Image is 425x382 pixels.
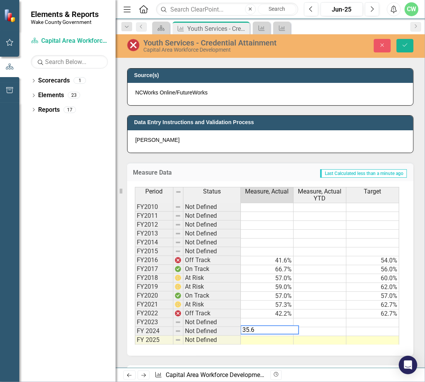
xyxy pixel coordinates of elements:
[135,247,173,256] td: FY2015
[175,337,181,343] img: 8DAGhfEEPCf229AAAAAElFTkSuQmCC
[183,229,241,238] td: Not Defined
[135,265,173,274] td: FY2017
[175,239,181,246] img: 8DAGhfEEPCf229AAAAAElFTkSuQmCC
[135,220,173,229] td: FY2012
[64,106,76,113] div: 17
[155,371,264,380] div: » »
[183,318,241,327] td: Not Defined
[175,328,181,334] img: 8DAGhfEEPCf229AAAAAElFTkSuQmCC
[135,212,173,220] td: FY2011
[183,256,241,265] td: Off Track
[320,169,407,178] span: Last Calculated less than a minute ago
[135,256,173,265] td: FY2016
[245,188,289,195] span: Measure, Actual
[143,47,281,53] div: Capital Area Workforce Development
[175,213,181,219] img: 8DAGhfEEPCf229AAAAAElFTkSuQmCC
[143,39,281,47] div: Youth Services - Credential Attainment
[321,2,363,16] button: Jun-25
[135,318,173,327] td: FY2023
[241,292,294,301] td: 57.0%
[135,274,173,283] td: FY2018
[135,336,173,345] td: FY 2025
[346,292,399,301] td: 57.0%
[135,202,173,212] td: FY2010
[241,274,294,283] td: 57.0%
[175,275,181,281] img: H37iWREPNF4pAAAAAElFTkSuQmCC
[183,212,241,220] td: Not Defined
[156,3,298,16] input: Search ClearPoint...
[269,6,285,12] span: Search
[135,229,173,238] td: FY2013
[135,136,405,144] p: [PERSON_NAME]
[31,19,99,25] small: Wake County Government
[135,283,173,291] td: FY2019
[135,238,173,247] td: FY2014
[183,220,241,229] td: Not Defined
[175,266,181,272] img: R+oewl+pWQdTgAAAABJRU5ErkJggg==
[183,238,241,247] td: Not Defined
[135,89,405,96] p: NCWorks Online/FutureWorks
[399,356,417,374] div: Open Intercom Messenger
[135,309,173,318] td: FY2022
[183,265,241,274] td: On Track
[241,256,294,265] td: 41.6%
[323,5,360,14] div: Jun-25
[346,310,399,318] td: 62.7%
[146,188,163,195] span: Period
[175,204,181,210] img: 8DAGhfEEPCf229AAAAAElFTkSuQmCC
[346,274,399,283] td: 60.0%
[175,231,181,237] img: 8DAGhfEEPCf229AAAAAElFTkSuQmCC
[405,2,418,16] button: CW
[346,283,399,292] td: 62.0%
[133,169,218,176] h3: Measure Data
[4,9,17,22] img: ClearPoint Strategy
[258,4,296,15] button: Search
[134,119,409,125] h3: Data Entry Instructions and Validation Process
[346,301,399,310] td: 62.7%
[183,309,241,318] td: Off Track
[241,265,294,274] td: 66.7%
[241,301,294,310] td: 57.3%
[175,222,181,228] img: 8DAGhfEEPCf229AAAAAElFTkSuQmCC
[38,76,70,85] a: Scorecards
[175,293,181,299] img: R+oewl+pWQdTgAAAABJRU5ErkJggg==
[135,300,173,309] td: FY2021
[68,92,80,99] div: 23
[241,310,294,318] td: 42.2%
[175,301,181,308] img: H37iWREPNF4pAAAAAElFTkSuQmCC
[183,336,241,345] td: Not Defined
[183,283,241,291] td: At Risk
[175,257,181,263] img: D0Uar5nfx3tbAAAAAElFTkSuQmCC
[135,291,173,300] td: FY2020
[183,327,241,336] td: Not Defined
[346,265,399,274] td: 56.0%
[31,10,99,19] span: Elements & Reports
[183,291,241,300] td: On Track
[74,77,86,84] div: 1
[31,55,108,69] input: Search Below...
[175,284,181,290] img: H37iWREPNF4pAAAAAElFTkSuQmCC
[134,72,409,78] h3: Source(s)
[364,188,381,195] span: Target
[175,310,181,316] img: D0Uar5nfx3tbAAAAAElFTkSuQmCC
[166,371,265,379] a: Capital Area Workforce Development
[38,91,64,100] a: Elements
[175,248,181,254] img: 8DAGhfEEPCf229AAAAAElFTkSuQmCC
[127,39,139,51] img: Off Track
[241,283,294,292] td: 59.0%
[295,188,344,202] span: Measure, Actual YTD
[183,300,241,309] td: At Risk
[183,247,241,256] td: Not Defined
[31,37,108,45] a: Capital Area Workforce Development
[38,106,60,114] a: Reports
[175,189,181,195] img: 8DAGhfEEPCf229AAAAAElFTkSuQmCC
[346,256,399,265] td: 54.0%
[175,319,181,325] img: 8DAGhfEEPCf229AAAAAElFTkSuQmCC
[187,24,248,34] div: Youth Services - Credential Attainment
[183,274,241,283] td: At Risk
[203,188,221,195] span: Status
[183,202,241,212] td: Not Defined
[135,327,173,336] td: FY 2024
